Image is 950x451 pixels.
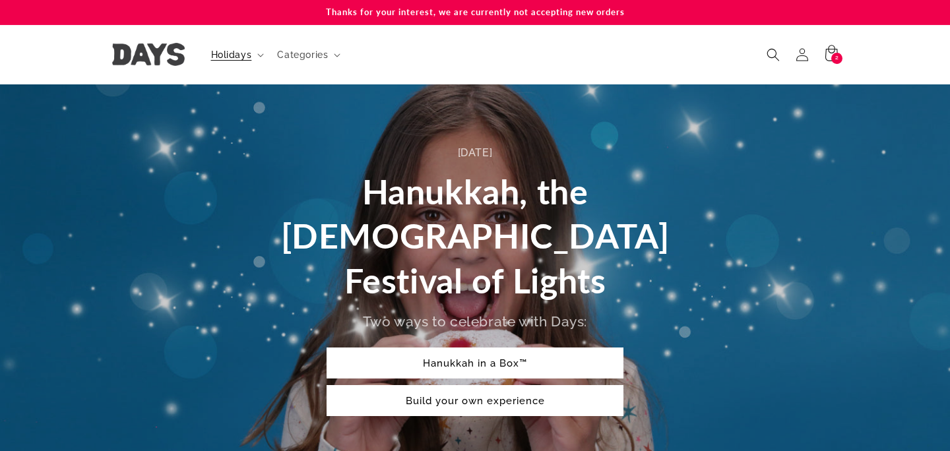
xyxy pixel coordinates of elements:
[363,313,587,330] span: Two ways to celebrate with Days:
[277,49,328,61] span: Categories
[281,171,670,301] span: Hanukkah, the [DEMOGRAPHIC_DATA] Festival of Lights
[835,53,839,64] span: 2
[211,49,252,61] span: Holidays
[759,40,788,69] summary: Search
[112,43,185,66] img: Days United
[327,385,623,416] a: Build your own experience
[274,144,676,163] div: [DATE]
[203,41,270,69] summary: Holidays
[327,347,623,378] a: Hanukkah in a Box™
[269,41,346,69] summary: Categories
